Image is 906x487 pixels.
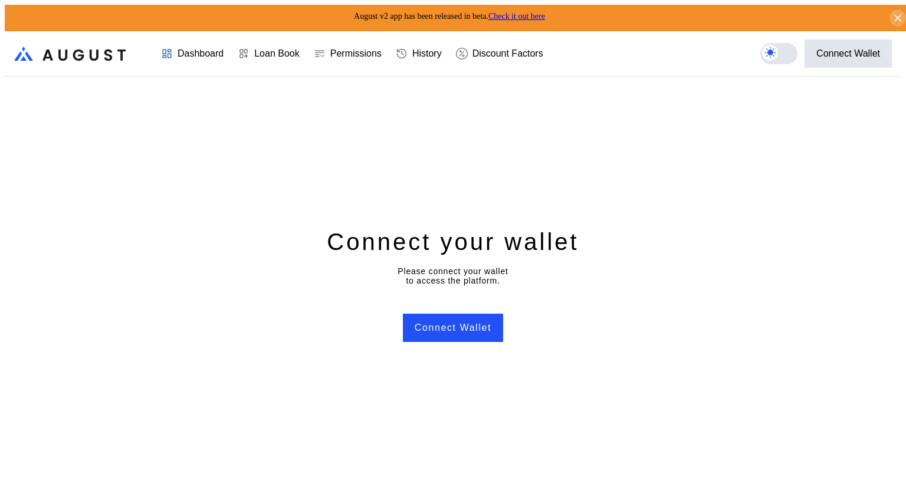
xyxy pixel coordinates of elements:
[816,48,880,59] div: Connect Wallet
[403,314,503,342] button: Connect Wallet
[398,266,508,285] div: Please connect your wallet to access the platform.
[449,32,550,75] a: Discount Factors
[472,48,543,59] div: Discount Factors
[178,48,224,59] div: Dashboard
[330,48,382,59] div: Permissions
[307,32,389,75] a: Permissions
[354,12,545,21] span: August v2 app has been released in beta.
[254,48,300,59] div: Loan Book
[488,12,545,21] a: Check it out here
[389,32,449,75] a: History
[231,32,307,75] a: Loan Book
[154,32,231,75] a: Dashboard
[327,226,579,257] div: Connect your wallet
[412,48,442,59] div: History
[805,40,892,68] button: Connect Wallet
